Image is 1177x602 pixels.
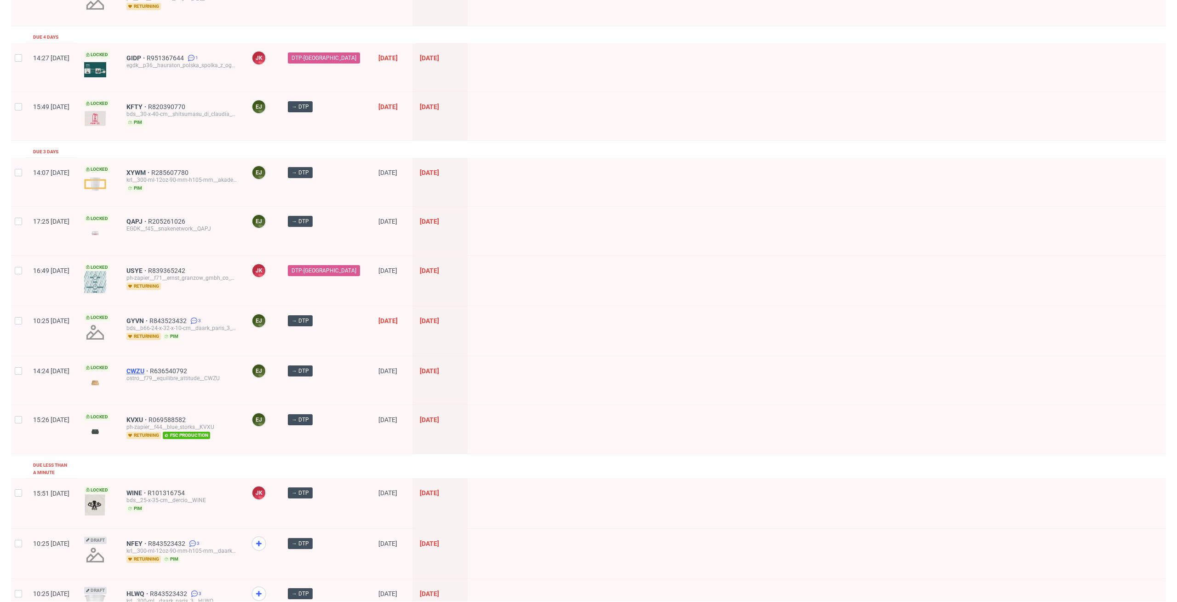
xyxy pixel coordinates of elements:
div: ostro__f79__equilibre_attitude__CWZU [126,375,237,382]
span: Locked [84,51,110,58]
figcaption: EJ [252,215,265,228]
div: bds__b66-24-x-32-x-10-cm__daark_paris_3__GYVN [126,324,237,332]
span: [DATE] [378,103,398,110]
div: krl__300-ml-12oz-90-mm-h105-mm__akademia_artystyczna_magdalena_nitka__XYWM [126,176,237,184]
img: version_two_editor_design.png [84,62,106,77]
span: pim [126,119,144,126]
span: returning [126,333,161,340]
div: Due less than a minute [33,462,69,476]
span: [DATE] [378,267,397,274]
span: 1 [195,54,198,62]
span: → DTP [291,539,309,548]
a: R839365242 [148,267,187,274]
span: [DATE] [378,54,398,62]
span: Draft [84,537,107,544]
span: → DTP [291,590,309,598]
span: DTP-[GEOGRAPHIC_DATA] [291,266,356,275]
a: 3 [189,590,201,597]
a: QAPJ [126,218,148,225]
span: fsc production [163,432,210,439]
span: returning [126,556,161,563]
a: R285607780 [151,169,190,176]
span: [DATE] [378,218,397,225]
span: Draft [84,587,107,594]
img: version_two_editor_design [84,494,106,516]
a: R843523432 [149,317,189,324]
a: R205261026 [148,218,187,225]
a: R069588582 [149,416,188,423]
span: pim [126,185,144,192]
span: [DATE] [420,367,439,375]
span: returning [126,283,161,290]
span: Locked [84,413,110,421]
span: [DATE] [420,489,439,497]
a: XYWM [126,169,151,176]
a: KVXU [126,416,149,423]
img: version_two_editor_design [84,227,106,239]
span: → DTP [291,367,309,375]
a: GYVN [126,317,149,324]
span: pim [163,556,180,563]
span: Locked [84,166,110,173]
figcaption: JK [252,486,265,499]
span: [DATE] [420,590,439,597]
span: [DATE] [420,218,439,225]
figcaption: EJ [252,100,265,113]
span: [DATE] [378,169,397,176]
span: R843523432 [148,540,187,547]
span: 15:51 [DATE] [33,490,69,497]
span: Locked [84,364,110,371]
a: R843523432 [150,590,189,597]
span: Locked [84,264,110,271]
a: R101316754 [148,489,187,497]
span: WINE [126,489,148,497]
div: Due 4 days [33,34,58,41]
span: [DATE] [420,54,439,62]
div: krl__300-ml-12oz-90-mm-h105-mm__daark_paris_3__NFEY [126,547,237,555]
a: 3 [187,540,200,547]
span: returning [126,3,161,10]
a: GIDP [126,54,147,62]
a: 3 [189,317,201,324]
span: 3 [198,317,201,324]
span: [DATE] [378,367,397,375]
a: CWZU [126,367,150,375]
span: [DATE] [378,590,397,597]
a: NFEY [126,540,148,547]
span: pim [126,505,144,512]
span: 15:49 [DATE] [33,103,69,110]
figcaption: EJ [252,413,265,426]
a: R951367644 [147,54,186,62]
span: Locked [84,100,110,107]
div: egdk__p36__hauraton_polska_spolka_z_ograniczona_odpowiedzialnoscia__GIDP [126,62,237,69]
span: [DATE] [420,267,439,274]
span: 10:25 [DATE] [33,540,69,547]
img: version_two_editor_design [84,110,106,127]
span: 14:24 [DATE] [33,367,69,375]
span: 3 [199,590,201,597]
span: returning [126,432,161,439]
span: [DATE] [420,317,439,324]
span: [DATE] [420,169,439,176]
span: [DATE] [420,103,439,110]
a: R636540792 [150,367,189,375]
img: no_design.png [84,544,106,566]
span: → DTP [291,489,309,497]
span: pim [163,333,180,340]
img: no_design.png [84,321,106,343]
span: 3 [197,540,200,547]
a: KFTY [126,103,148,110]
span: HLWQ [126,590,150,597]
span: → DTP [291,317,309,325]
